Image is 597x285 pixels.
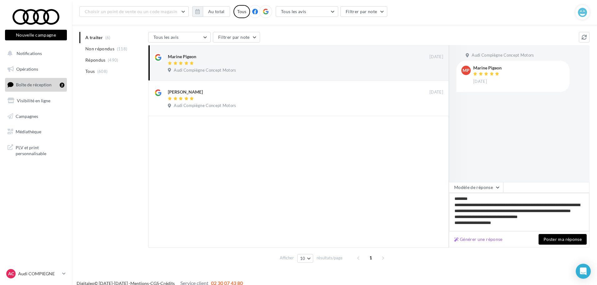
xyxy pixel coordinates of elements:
[16,143,64,157] span: PLV et print personnalisable
[4,63,68,76] a: Opérations
[108,58,118,63] span: (490)
[281,9,306,14] span: Tous les avis
[429,89,443,95] span: [DATE]
[472,53,534,58] span: Audi Compiègne Concept Motors
[473,66,502,70] div: Marine Pigeon
[192,6,230,17] button: Au total
[85,57,106,63] span: Répondus
[539,234,587,245] button: Poster ma réponse
[280,255,294,261] span: Afficher
[473,79,487,84] span: [DATE]
[576,264,591,279] div: Open Intercom Messenger
[174,103,236,109] span: Audi Compiègne Concept Motors
[366,253,376,263] span: 1
[16,82,52,87] span: Boîte de réception
[340,6,388,17] button: Filtrer par note
[153,34,179,40] span: Tous les avis
[4,110,68,123] a: Campagnes
[16,113,38,119] span: Campagnes
[17,51,42,56] span: Notifications
[148,32,211,43] button: Tous les avis
[4,47,66,60] button: Notifications
[18,271,60,277] p: Audi COMPIEGNE
[300,256,305,261] span: 10
[117,46,128,51] span: (118)
[4,94,68,107] a: Visibilité en ligne
[317,255,343,261] span: résultats/page
[4,125,68,138] a: Médiathèque
[85,9,177,14] span: Choisir un point de vente ou un code magasin
[16,129,41,134] span: Médiathèque
[174,68,236,73] span: Audi Compiègne Concept Motors
[85,68,95,74] span: Tous
[4,78,68,91] a: Boîte de réception2
[168,53,196,60] div: Marine Pigeon
[5,268,67,280] a: AC Audi COMPIEGNE
[168,89,203,95] div: [PERSON_NAME]
[79,6,189,17] button: Choisir un point de vente ou un code magasin
[97,69,108,74] span: (608)
[297,254,313,263] button: 10
[429,54,443,60] span: [DATE]
[60,83,64,88] div: 2
[213,32,260,43] button: Filtrer par note
[5,30,67,40] button: Nouvelle campagne
[17,98,50,103] span: Visibilité en ligne
[16,66,38,72] span: Opérations
[85,46,114,52] span: Non répondus
[4,141,68,159] a: PLV et print personnalisable
[452,236,505,243] button: Générer une réponse
[203,6,230,17] button: Au total
[8,271,14,277] span: AC
[233,5,250,18] div: Tous
[463,67,469,74] span: MP
[449,182,503,193] button: Modèle de réponse
[276,6,338,17] button: Tous les avis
